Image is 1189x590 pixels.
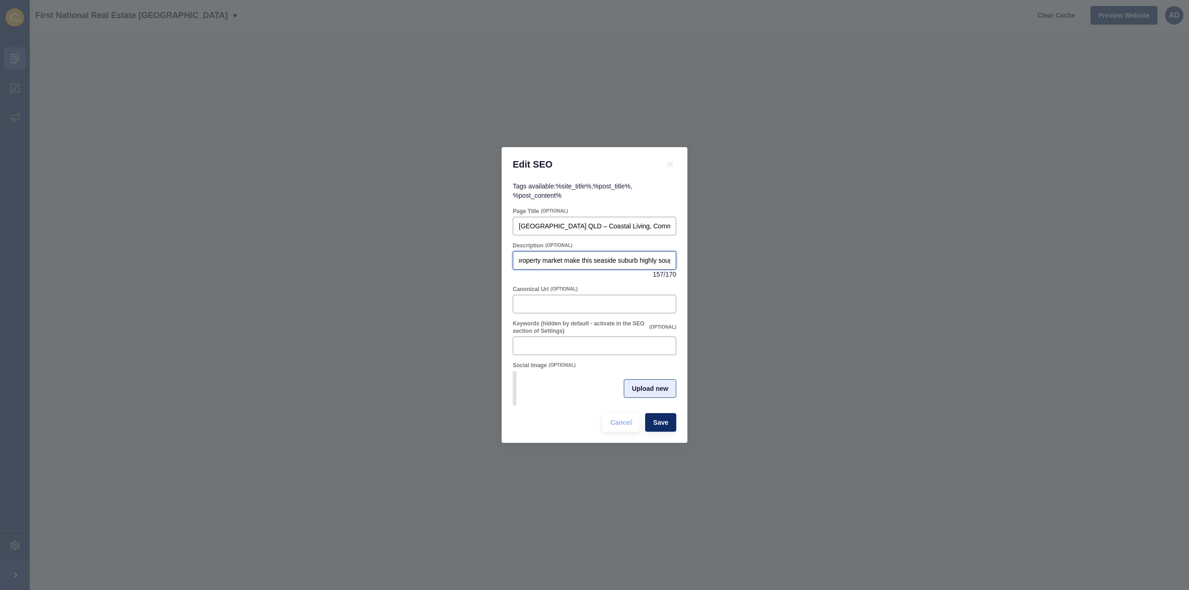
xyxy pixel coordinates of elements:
label: Canonical Url [513,285,549,293]
span: (OPTIONAL) [550,286,577,292]
span: Cancel [610,418,632,427]
span: (OPTIONAL) [541,208,568,214]
code: %site_title% [556,182,591,190]
label: Keywords (hidden by default - activate in the SEO section of Settings) [513,320,647,335]
code: %post_content% [513,192,562,199]
label: Page Title [513,207,539,215]
span: (OPTIONAL) [549,362,575,369]
span: 157 [653,270,663,279]
label: Social Image [513,362,547,369]
span: Upload new [632,384,668,393]
button: Cancel [602,413,640,432]
span: (OPTIONAL) [545,242,572,249]
span: (OPTIONAL) [649,324,676,331]
label: Description [513,242,543,249]
span: 170 [666,270,676,279]
button: Upload new [624,379,676,398]
h1: Edit SEO [513,158,653,170]
button: Save [645,413,676,432]
span: Save [653,418,668,427]
span: Tags available: , , [513,182,633,199]
span: / [664,270,666,279]
code: %post_title% [593,182,631,190]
